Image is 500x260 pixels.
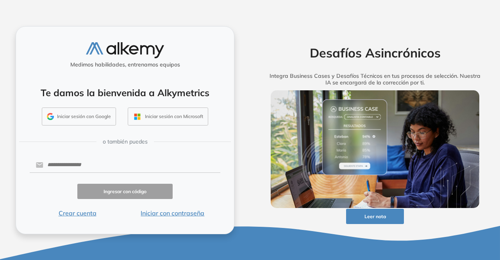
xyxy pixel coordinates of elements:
h5: Medimos habilidades, entrenamos equipos [19,61,231,68]
button: Iniciar sesión con Microsoft [128,108,208,126]
iframe: Chat Widget [359,169,500,260]
span: o también puedes [103,138,148,146]
button: Iniciar con contraseña [125,208,220,218]
button: Ingresar con código [77,184,173,199]
h2: Desafíos Asincrónicos [259,45,491,60]
img: img-more-info [271,90,480,208]
h4: Te damos la bienvenida a Alkymetrics [26,87,224,99]
img: GMAIL_ICON [47,113,54,120]
button: Crear cuenta [30,208,125,218]
button: Leer nota [346,209,404,224]
div: Widget de chat [359,169,500,260]
h5: Integra Business Cases y Desafíos Técnicos en tus procesos de selección. Nuestra IA se encargará ... [259,73,491,86]
img: OUTLOOK_ICON [133,112,142,121]
button: Iniciar sesión con Google [42,108,116,126]
img: logo-alkemy [86,42,164,58]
